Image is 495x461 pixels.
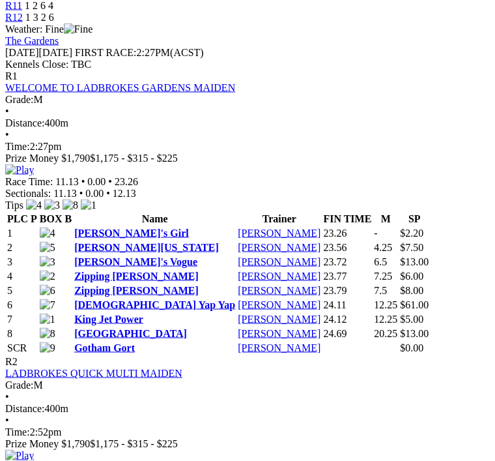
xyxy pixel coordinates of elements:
[90,438,178,449] span: $1,175 - $315 - $225
[373,213,398,226] th: M
[238,342,320,353] a: [PERSON_NAME]
[5,82,235,93] a: WELCOME TO LADBROKES GARDENS MAIDEN
[5,188,51,199] span: Sectionals:
[64,213,72,224] span: B
[5,117,490,129] div: 400m
[74,328,187,339] a: [GEOGRAPHIC_DATA]
[40,299,55,311] img: 7
[31,213,37,224] span: P
[322,213,372,226] th: FIN TIME
[322,313,372,326] td: 24.12
[5,426,490,438] div: 2:52pm
[238,271,320,282] a: [PERSON_NAME]
[81,200,96,211] img: 1
[40,228,55,239] img: 4
[5,176,53,187] span: Race Time:
[5,129,9,140] span: •
[400,299,429,310] span: $61.00
[75,47,204,58] span: 2:27PM(ACST)
[5,379,490,391] div: M
[374,271,392,282] text: 7.25
[238,328,320,339] a: [PERSON_NAME]
[81,176,85,187] span: •
[400,228,423,239] span: $2.20
[374,256,387,267] text: 6.5
[40,328,55,340] img: 8
[400,314,423,325] span: $5.00
[5,391,9,402] span: •
[7,284,38,297] td: 5
[238,228,320,239] a: [PERSON_NAME]
[400,285,423,296] span: $8.00
[40,285,55,297] img: 6
[238,242,320,253] a: [PERSON_NAME]
[7,213,28,224] span: PLC
[322,270,372,283] td: 23.77
[44,200,60,211] img: 3
[75,47,136,58] span: FIRST RACE:
[87,176,106,187] span: 0.00
[40,271,55,282] img: 2
[115,176,138,187] span: 23.26
[374,242,392,253] text: 4.25
[374,285,387,296] text: 7.5
[374,228,377,239] text: -
[400,342,423,353] span: $0.00
[322,299,372,312] td: 24.11
[74,299,235,310] a: [DEMOGRAPHIC_DATA] Yap Yap
[5,47,39,58] span: [DATE]
[108,176,112,187] span: •
[7,256,38,269] td: 3
[5,368,182,379] a: LADBROKES QUICK MULTI MAIDEN
[5,12,23,23] a: R12
[238,256,320,267] a: [PERSON_NAME]
[5,200,23,211] span: Tips
[5,106,9,117] span: •
[40,242,55,254] img: 5
[400,242,423,253] span: $7.50
[374,314,397,325] text: 12.25
[5,47,72,58] span: [DATE]
[7,270,38,283] td: 4
[5,70,18,82] span: R1
[5,403,44,414] span: Distance:
[5,426,30,438] span: Time:
[26,200,42,211] img: 4
[400,328,429,339] span: $13.00
[7,313,38,326] td: 7
[5,164,34,176] img: Play
[74,271,199,282] a: Zipping [PERSON_NAME]
[85,188,104,199] span: 0.00
[322,227,372,240] td: 23.26
[400,256,429,267] span: $13.00
[53,188,76,199] span: 11.13
[5,141,30,152] span: Time:
[399,213,429,226] th: SP
[5,94,490,106] div: M
[5,153,490,164] div: Prize Money $1,790
[5,415,9,426] span: •
[374,328,397,339] text: 20.25
[55,176,78,187] span: 11.13
[374,299,397,310] text: 12.25
[64,23,92,35] img: Fine
[79,188,83,199] span: •
[106,188,110,199] span: •
[5,35,59,46] a: The Gardens
[40,213,63,224] span: BOX
[237,213,321,226] th: Trainer
[238,314,320,325] a: [PERSON_NAME]
[5,117,44,128] span: Distance:
[74,314,143,325] a: King Jet Power
[40,342,55,354] img: 9
[238,285,320,296] a: [PERSON_NAME]
[74,242,219,253] a: [PERSON_NAME][US_STATE]
[74,228,189,239] a: [PERSON_NAME]'s Girl
[74,213,236,226] th: Name
[7,241,38,254] td: 2
[5,438,490,450] div: Prize Money $1,790
[5,94,34,105] span: Grade:
[74,285,199,296] a: Zipping [PERSON_NAME]
[113,188,136,199] span: 12.13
